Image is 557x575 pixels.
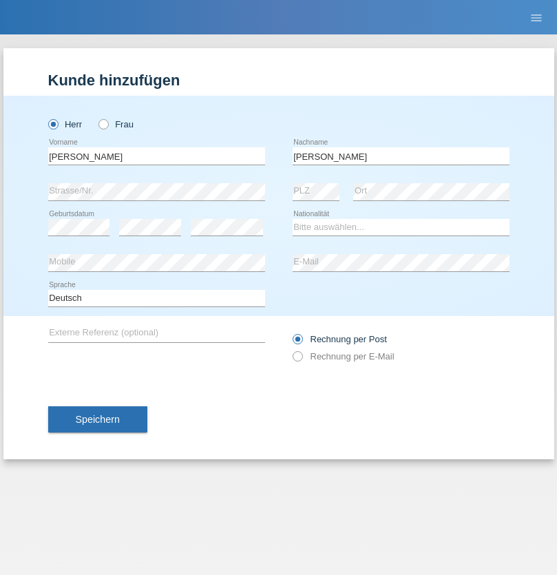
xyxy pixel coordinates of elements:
label: Rechnung per Post [293,334,387,344]
label: Herr [48,119,83,129]
input: Herr [48,119,57,128]
input: Rechnung per Post [293,334,302,351]
input: Rechnung per E-Mail [293,351,302,368]
input: Frau [98,119,107,128]
span: Speichern [76,414,120,425]
a: menu [523,13,550,21]
button: Speichern [48,406,147,432]
label: Frau [98,119,134,129]
i: menu [529,11,543,25]
label: Rechnung per E-Mail [293,351,395,362]
h1: Kunde hinzufügen [48,72,509,89]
